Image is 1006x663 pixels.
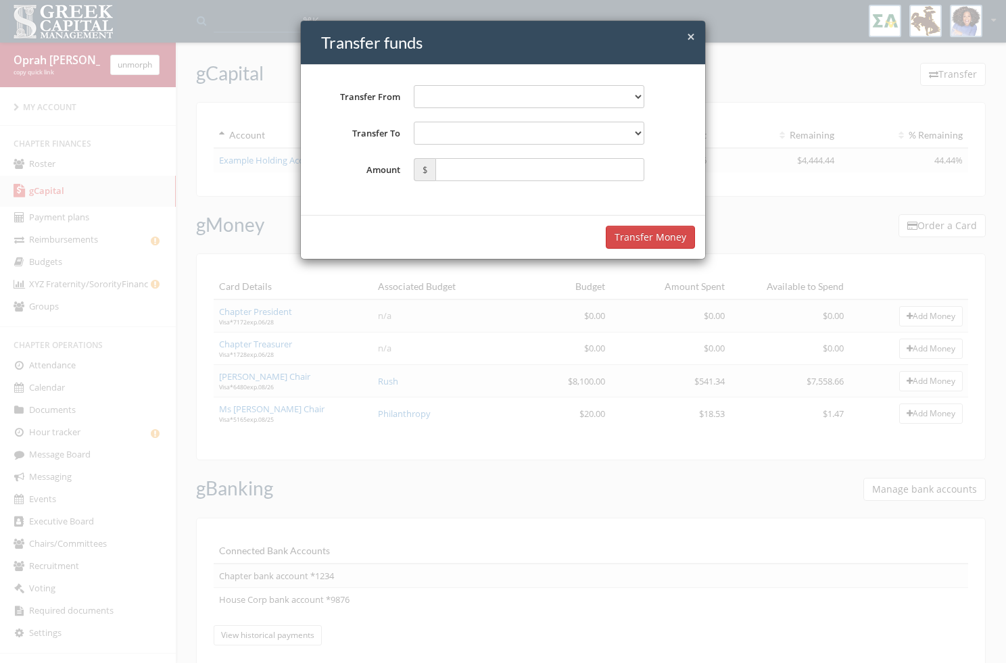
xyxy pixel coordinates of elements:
[311,158,407,181] label: Amount
[311,122,407,145] label: Transfer To
[321,31,695,54] h4: Transfer funds
[311,85,407,108] label: Transfer From
[414,158,435,181] span: $
[606,226,695,249] button: Transfer Money
[687,27,695,46] span: ×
